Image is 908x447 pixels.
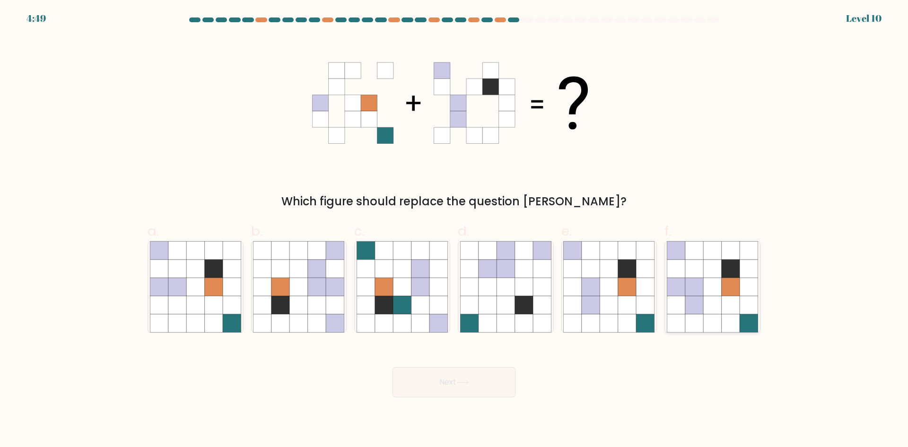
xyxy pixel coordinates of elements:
div: Level 10 [846,11,882,26]
span: b. [251,222,262,240]
span: a. [148,222,159,240]
span: c. [354,222,365,240]
span: f. [664,222,671,240]
div: Which figure should replace the question [PERSON_NAME]? [153,193,755,210]
div: 4:49 [26,11,46,26]
button: Next [393,367,515,397]
span: d. [458,222,469,240]
span: e. [561,222,572,240]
